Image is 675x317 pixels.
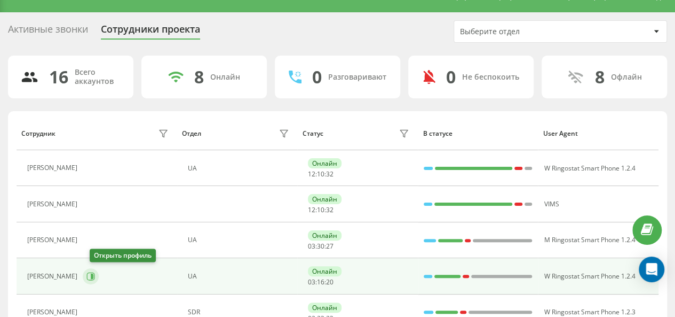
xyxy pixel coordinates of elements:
div: Open Intercom Messenger [639,257,664,282]
div: Онлайн [308,266,342,276]
div: [PERSON_NAME] [27,236,80,244]
div: [PERSON_NAME] [27,273,80,280]
span: W Ringostat Smart Phone 1.2.3 [544,307,635,316]
div: Офлайн [611,73,642,82]
div: : : [308,206,333,214]
div: 8 [194,67,204,87]
span: VIMS [544,199,559,208]
div: UA [188,273,292,280]
div: Сотрудник [21,130,55,137]
div: 16 [49,67,68,87]
span: 27 [326,242,333,251]
div: : : [308,171,333,178]
div: [PERSON_NAME] [27,164,80,172]
div: UA [188,236,292,244]
span: W Ringostat Smart Phone 1.2.4 [544,164,635,173]
div: Выберите отдел [460,27,587,36]
div: SDR [188,308,292,316]
span: 20 [326,277,333,287]
div: Сотрудники проекта [101,24,200,40]
div: Онлайн [308,158,342,168]
div: Онлайн [308,303,342,313]
div: UA [188,165,292,172]
div: Онлайн [210,73,240,82]
div: [PERSON_NAME] [27,200,80,208]
div: Онлайн [308,230,342,241]
div: : : [308,243,333,250]
div: Статус [303,130,323,137]
div: [PERSON_NAME] [27,308,80,316]
span: 12 [308,205,315,214]
div: Открыть профиль [90,249,156,262]
div: 0 [446,67,456,87]
span: 16 [317,277,324,287]
span: 30 [317,242,324,251]
div: 8 [595,67,605,87]
span: 32 [326,205,333,214]
div: 0 [312,67,322,87]
div: User Agent [543,130,654,137]
span: 10 [317,205,324,214]
div: Всего аккаунтов [75,68,121,86]
div: Отдел [182,130,201,137]
span: 03 [308,242,315,251]
span: 12 [308,169,315,179]
div: Разговаривают [328,73,386,82]
span: M Ringostat Smart Phone 1.2.4 [544,235,635,244]
div: Активные звонки [8,24,88,40]
div: В статусе [423,130,533,137]
span: W Ringostat Smart Phone 1.2.4 [544,272,635,281]
span: 10 [317,169,324,179]
div: Не беспокоить [462,73,519,82]
div: Онлайн [308,194,342,204]
span: 32 [326,169,333,179]
span: 03 [308,277,315,287]
div: : : [308,279,333,286]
